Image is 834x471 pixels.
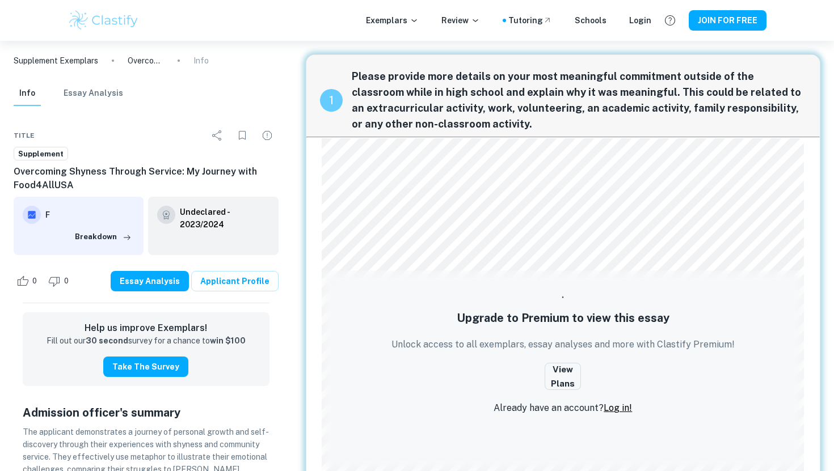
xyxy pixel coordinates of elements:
[391,338,735,351] p: Unlock access to all exemplars, essay analyses and more with Clastify Premium!
[14,165,279,192] h6: Overcoming Shyness Through Service: My Journey with Food4AllUSA
[68,9,140,32] img: Clastify logo
[441,14,480,27] p: Review
[14,130,35,141] span: Title
[193,54,209,67] p: Info
[45,209,134,221] h6: F
[191,271,279,291] a: Applicant Profile
[660,11,680,30] button: Help and Feedback
[64,81,123,106] button: Essay Analysis
[14,147,68,161] a: Supplement
[320,89,343,112] div: recipe
[545,363,581,390] button: View Plans
[86,336,128,345] strong: 30 second
[180,206,269,231] a: Undeclared - 2023/2024
[231,124,254,147] div: Bookmark
[111,271,189,291] button: Essay Analysis
[47,335,246,347] p: Fill out our survey for a chance to
[629,14,651,27] a: Login
[352,69,807,132] span: Please provide more details on your most meaningful commitment outside of the classroom while in ...
[604,402,632,413] a: Log in!
[14,54,98,67] a: Supplement Exemplars
[32,321,260,335] h6: Help us improve Exemplars!
[494,401,632,415] p: Already have an account?
[14,81,41,106] button: Info
[14,148,68,160] span: Supplement
[366,14,419,27] p: Exemplars
[26,275,43,287] span: 0
[103,357,188,377] button: Take the Survey
[457,309,669,326] h5: Upgrade to Premium to view this essay
[14,272,43,290] div: Like
[575,14,606,27] a: Schools
[128,54,164,67] p: Overcoming Shyness Through Service: My Journey with Food4AllUSA
[210,336,246,345] strong: win $100
[508,14,552,27] a: Tutoring
[45,272,75,290] div: Dislike
[206,124,229,147] div: Share
[689,10,766,31] button: JOIN FOR FREE
[58,275,75,287] span: 0
[23,404,269,421] h5: Admission officer's summary
[256,124,279,147] div: Report issue
[72,228,134,245] button: Breakdown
